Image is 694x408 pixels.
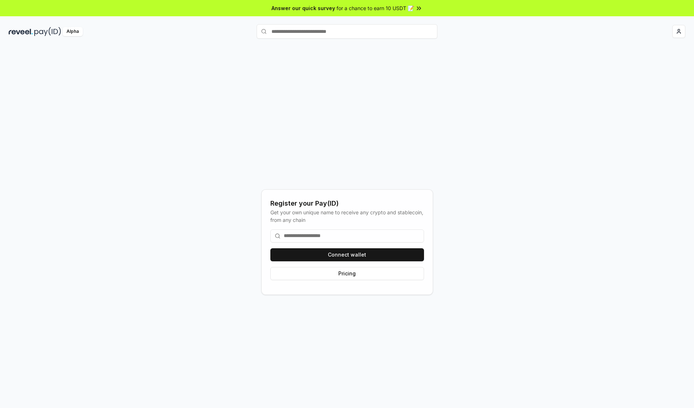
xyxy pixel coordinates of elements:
button: Pricing [270,267,424,280]
div: Register your Pay(ID) [270,198,424,209]
div: Alpha [63,27,83,36]
img: pay_id [34,27,61,36]
button: Connect wallet [270,248,424,261]
div: Get your own unique name to receive any crypto and stablecoin, from any chain [270,209,424,224]
img: reveel_dark [9,27,33,36]
span: Answer our quick survey [271,4,335,12]
span: for a chance to earn 10 USDT 📝 [337,4,414,12]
